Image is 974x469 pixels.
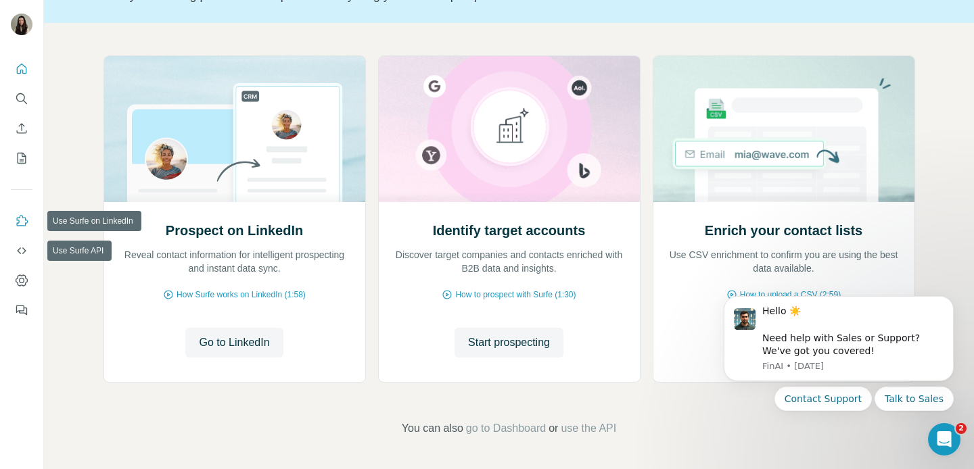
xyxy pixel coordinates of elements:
[667,248,901,275] p: Use CSV enrichment to confirm you are using the best data available.
[11,298,32,322] button: Feedback
[199,335,269,351] span: Go to LinkedIn
[11,209,32,233] button: Use Surfe on LinkedIn
[928,423,960,455] iframe: Intercom live chat
[466,420,546,437] button: go to Dashboard
[11,239,32,263] button: Use Surfe API
[705,221,862,240] h2: Enrich your contact lists
[561,420,616,437] button: use the API
[468,335,550,351] span: Start prospecting
[11,57,32,81] button: Quick start
[433,221,586,240] h2: Identify target accounts
[11,146,32,170] button: My lists
[11,116,32,141] button: Enrich CSV
[166,221,303,240] h2: Prospect on LinkedIn
[118,248,352,275] p: Reveal contact information for intelligent prospecting and instant data sync.
[177,289,306,301] span: How Surfe works on LinkedIn (1:58)
[402,420,463,437] span: You can also
[11,87,32,111] button: Search
[392,248,626,275] p: Discover target companies and contacts enriched with B2B data and insights.
[103,56,366,202] img: Prospect on LinkedIn
[455,289,576,301] span: How to prospect with Surfe (1:30)
[378,56,641,202] img: Identify target accounts
[956,423,967,434] span: 2
[11,268,32,293] button: Dashboard
[455,328,563,357] button: Start prospecting
[703,279,974,462] iframe: Intercom notifications message
[185,328,283,357] button: Go to LinkedIn
[549,420,558,437] span: or
[11,14,32,35] img: Avatar
[653,56,915,202] img: Enrich your contact lists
